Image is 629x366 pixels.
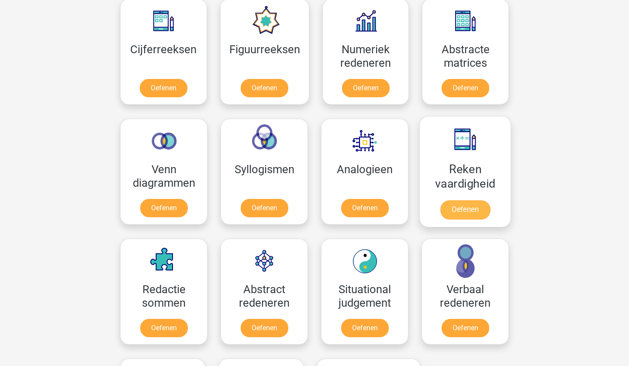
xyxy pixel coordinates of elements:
[241,79,288,97] a: Oefenen
[342,79,390,97] a: Oefenen
[140,79,187,97] a: Oefenen
[241,199,288,217] a: Oefenen
[241,319,288,337] a: Oefenen
[140,319,188,337] a: Oefenen
[442,319,489,337] a: Oefenen
[442,79,489,97] a: Oefenen
[440,200,490,219] a: Oefenen
[341,199,389,217] a: Oefenen
[341,319,389,337] a: Oefenen
[140,199,188,217] a: Oefenen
